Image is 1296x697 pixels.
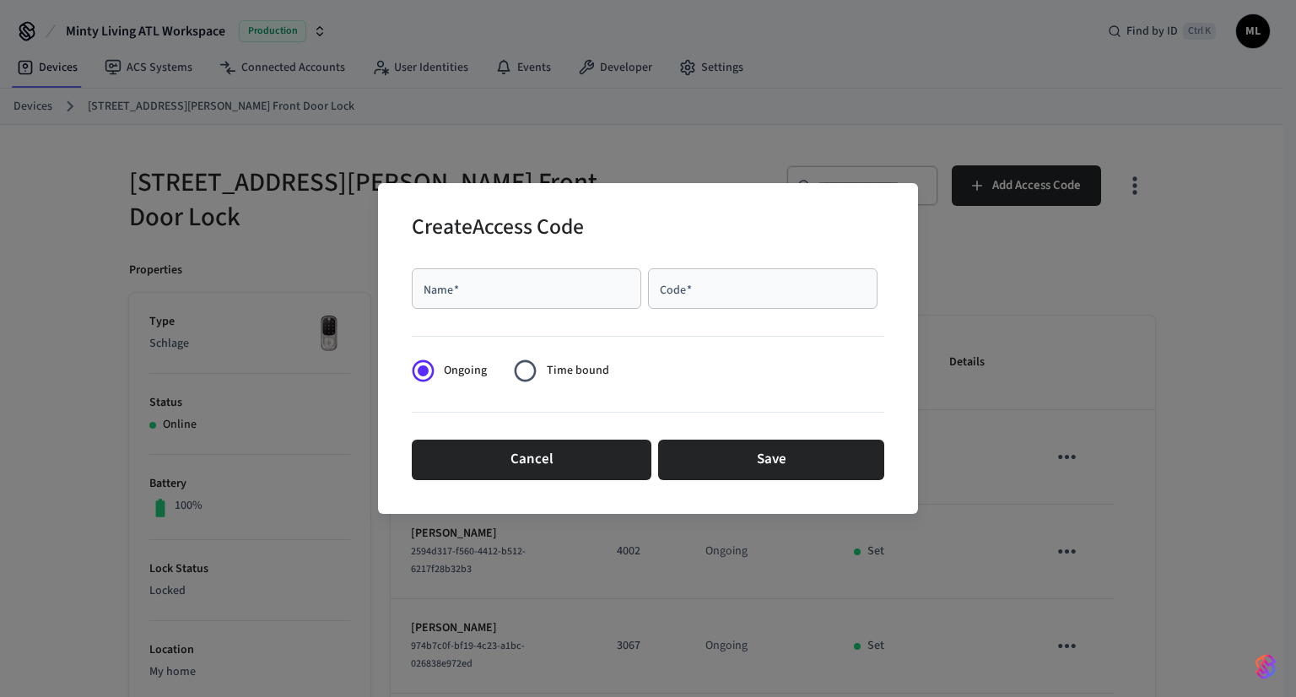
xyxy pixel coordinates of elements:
[412,440,651,480] button: Cancel
[1255,653,1276,680] img: SeamLogoGradient.69752ec5.svg
[547,362,609,380] span: Time bound
[412,203,584,255] h2: Create Access Code
[444,362,487,380] span: Ongoing
[658,440,884,480] button: Save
